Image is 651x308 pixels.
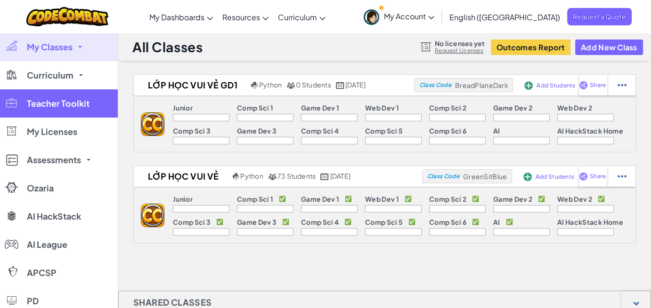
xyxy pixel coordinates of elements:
a: Request Licenses [435,47,485,55]
p: ✅ [345,195,352,203]
p: Game Dev 3 [237,218,277,226]
p: ✅ [405,195,412,203]
img: IconStudentEllipsis.svg [618,81,627,89]
img: calendar.svg [336,82,344,89]
a: Lớp học vui vẻ Python 73 Students [DATE] [134,169,422,183]
img: IconAddStudents.svg [524,81,533,90]
span: Class Code [419,82,451,88]
span: AI HackStack [27,212,81,221]
span: Class Code [427,174,459,179]
p: AI HackStack Home [557,218,623,226]
span: Assessments [27,156,81,164]
p: ✅ [408,218,415,226]
img: CodeCombat logo [26,7,109,26]
span: GreenSitBlue [463,172,507,181]
img: MultipleUsers.png [286,82,295,89]
span: AI League [27,240,67,249]
p: ✅ [506,218,513,226]
span: Add Students [537,83,575,88]
span: Ozaria [27,184,54,192]
button: Outcomes Report [491,39,570,55]
a: Curriculum [273,4,330,30]
p: ✅ [279,195,286,203]
p: Web Dev 2 [557,195,592,203]
p: Game Dev 1 [301,104,339,111]
span: Teacher Toolkit [27,99,90,108]
span: Share [590,82,606,88]
p: Comp Sci 6 [429,218,466,226]
p: Game Dev 2 [493,195,532,203]
img: IconShare_Purple.svg [579,81,588,89]
p: Comp Sci 2 [429,104,466,111]
img: avatar [364,9,379,25]
p: Comp Sci 6 [429,127,466,134]
p: Game Dev 2 [493,104,532,111]
p: ✅ [282,218,289,226]
a: English ([GEOGRAPHIC_DATA]) [445,4,565,30]
p: Comp Sci 5 [365,127,403,134]
p: Web Dev 1 [365,195,399,203]
span: 73 Students [277,172,316,180]
p: Web Dev 1 [365,104,399,111]
p: Comp Sci 4 [301,127,339,134]
p: Junior [173,104,193,111]
img: python.png [251,82,258,89]
img: IconAddStudents.svg [523,173,532,181]
img: logo [141,112,164,136]
p: ✅ [598,195,605,203]
img: python.png [233,173,240,180]
p: ✅ [216,218,223,226]
h2: Lớp học vui vẻ [134,169,230,183]
span: Curriculum [278,12,317,22]
p: AI HackStack Home [557,127,623,134]
p: Comp Sci 1 [237,104,273,111]
p: Web Dev 2 [557,104,592,111]
p: ✅ [344,218,351,226]
p: ✅ [538,195,545,203]
img: logo [141,204,164,227]
h2: Lớp học vui vẻ GD1 [134,78,249,92]
span: Python [259,80,282,89]
a: My Dashboards [145,4,218,30]
p: Game Dev 3 [237,127,277,134]
p: Junior [173,195,193,203]
p: Comp Sci 3 [173,127,211,134]
p: Comp Sci 4 [301,218,339,226]
p: Comp Sci 3 [173,218,211,226]
span: Add Students [536,174,574,180]
span: My Dashboards [149,12,204,22]
button: Add New Class [575,39,643,55]
h1: All Classes [132,38,203,56]
span: No licenses yet [435,39,485,47]
p: Game Dev 1 [301,195,339,203]
img: IconStudentEllipsis.svg [618,172,627,181]
p: AI [493,127,500,134]
p: Comp Sci 2 [429,195,466,203]
span: English ([GEOGRAPHIC_DATA]) [449,12,560,22]
p: ✅ [472,195,479,203]
span: Python [240,172,263,180]
span: Resources [222,12,260,22]
span: My Classes [27,43,73,51]
span: 0 Students [296,80,331,89]
img: IconShare_Purple.svg [579,172,588,181]
p: AI [493,218,500,226]
a: My Account [359,2,439,32]
a: Resources [218,4,273,30]
span: My Licenses [27,127,77,136]
a: Lớp học vui vẻ GD1 Python 0 Students [DATE] [134,78,414,92]
span: BreadPlaneDark [455,81,508,89]
p: Comp Sci 1 [237,195,273,203]
p: ✅ [472,218,479,226]
p: Comp Sci 5 [365,218,403,226]
span: [DATE] [345,80,366,89]
img: MultipleUsers.png [268,173,277,180]
a: Request a Quote [567,8,632,25]
span: Curriculum [27,71,73,79]
span: My Account [384,11,434,21]
img: calendar.svg [320,173,329,180]
span: [DATE] [330,172,350,180]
